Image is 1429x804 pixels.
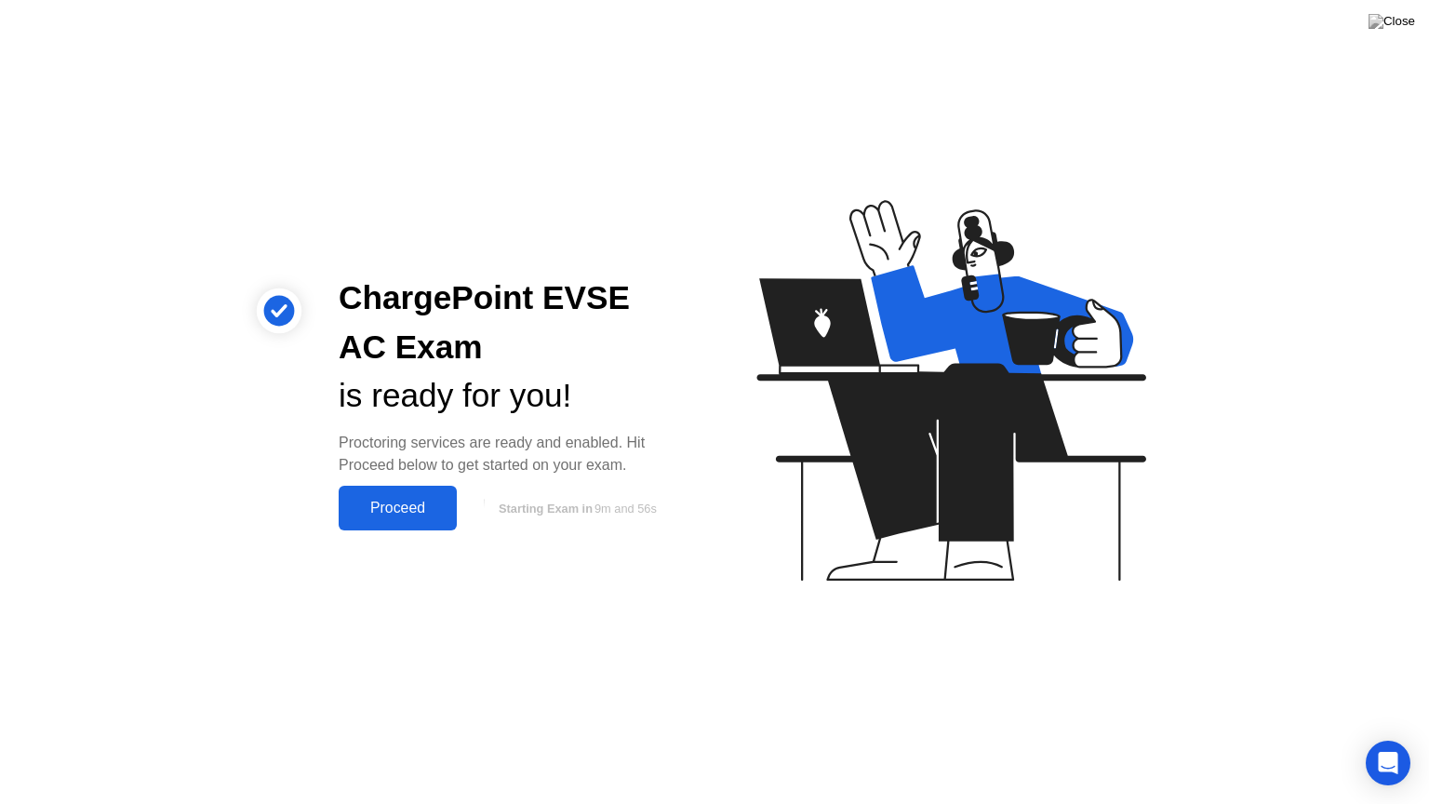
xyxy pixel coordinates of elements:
button: Starting Exam in9m and 56s [466,490,685,526]
div: ChargePoint EVSE AC Exam [339,274,685,372]
div: Open Intercom Messenger [1366,741,1410,785]
div: Proceed [344,500,451,516]
span: 9m and 56s [594,502,657,516]
div: is ready for you! [339,371,685,421]
button: Proceed [339,486,457,530]
div: Proctoring services are ready and enabled. Hit Proceed below to get started on your exam. [339,432,685,476]
img: Close [1369,14,1415,29]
